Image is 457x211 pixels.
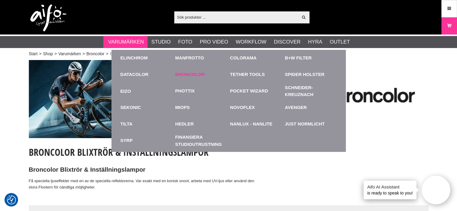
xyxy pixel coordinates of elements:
img: Annons:006 ban-broncolor-logga.jpg [300,60,429,138]
a: Pocket Wizard [230,88,268,95]
a: Broncolor [87,51,105,57]
a: Hedler [175,121,194,128]
div: is ready to speak to you! [364,181,416,199]
span: > [39,51,41,57]
h4: Aifo AI Assistant [367,184,413,190]
a: Schneider-Kreuznach [285,84,337,98]
a: Avenger [285,104,307,111]
img: Revisit consent button [7,195,16,204]
span: > [54,51,57,57]
input: Sök produkter ... [174,13,298,22]
a: TILTA [120,121,133,128]
h2: Broncolor Blixtrör & Inställningslampor [29,165,260,174]
a: Nanlux - Nanlite [230,121,273,128]
a: Just Normlicht [285,121,325,128]
a: Discover [274,38,300,46]
p: Få speciella ljuseffekter med en av de speciella reflektorerna. Var exakt med en konisk snoot, ar... [29,178,260,191]
button: Samtyckesinställningar [7,194,16,205]
a: Varumärken [108,38,144,46]
img: logo.png [30,5,66,32]
a: B+W Filter [285,55,312,62]
a: Novoflex [230,104,255,111]
a: Foto [178,38,192,46]
a: Elinchrom [120,55,148,62]
a: Varumärken [58,51,81,57]
a: EIZO [120,83,172,99]
a: Start [29,51,38,57]
span: > [106,51,108,57]
a: Colorama [230,55,257,62]
a: Spider Holster [285,71,324,78]
img: Annons:004 ban-broncolor-005.jpg [29,60,157,138]
a: Studio [151,38,171,46]
a: Broncolor [175,71,205,78]
h1: broncolor Blixtrör & Inställningslampor [29,146,260,159]
a: Pro Video [200,38,228,46]
a: Datacolor [120,71,149,78]
a: Syrp [120,137,133,144]
a: Sekonic [120,104,141,111]
a: Shop [43,51,53,57]
span: > [82,51,85,57]
span: Blixtrör - Inställningslampor [110,51,161,57]
a: Phottix [175,88,195,95]
a: Finansiera Studioutrustning [175,132,227,149]
a: Tether Tools [230,71,265,78]
a: Hyra [308,38,322,46]
a: Workflow [236,38,266,46]
a: Outlet [330,38,350,46]
a: Manfrotto [175,55,204,62]
a: Miops [175,104,190,111]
